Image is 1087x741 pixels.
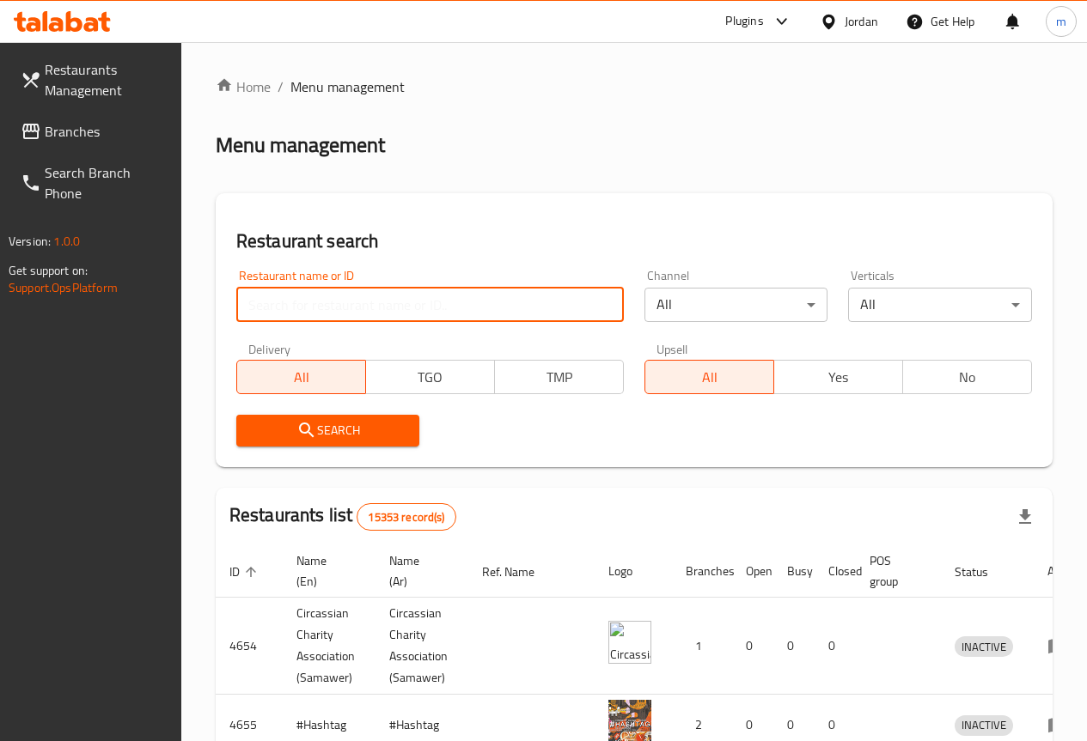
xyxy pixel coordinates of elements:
a: Support.OpsPlatform [9,276,118,299]
span: Status [955,562,1011,582]
button: No [902,360,1032,394]
span: Search [250,420,406,441]
button: Yes [773,360,903,394]
li: / [278,76,284,97]
span: All [652,365,767,390]
h2: Menu management [216,131,385,159]
button: Search [236,415,420,446]
th: Busy [773,545,815,598]
h2: Restaurants list [229,502,456,531]
div: Menu [1047,635,1079,656]
span: m [1056,12,1066,31]
span: INACTIVE [955,637,1013,657]
th: Branches [672,545,732,598]
span: TGO [373,365,488,390]
span: All [244,365,359,390]
td: 4654 [216,598,283,695]
span: Menu management [290,76,405,97]
span: Restaurants Management [45,59,168,100]
th: Logo [595,545,672,598]
span: INACTIVE [955,715,1013,735]
button: All [644,360,774,394]
input: Search for restaurant name or ID.. [236,288,624,322]
span: TMP [502,365,617,390]
div: Menu [1047,714,1079,735]
label: Upsell [656,343,688,355]
div: Plugins [725,11,763,32]
span: Yes [781,365,896,390]
div: Export file [1005,496,1046,538]
span: Version: [9,230,51,252]
span: 1.0.0 [53,230,80,252]
div: Total records count [357,503,455,531]
td: 1 [672,598,732,695]
button: All [236,360,366,394]
span: Search Branch Phone [45,162,168,203]
span: ID [229,562,262,582]
span: Branches [45,121,168,142]
th: Closed [815,545,856,598]
button: TGO [365,360,495,394]
a: Home [216,76,271,97]
td: 0 [732,598,773,695]
span: Name (Ar) [389,550,448,592]
td: ​Circassian ​Charity ​Association​ (Samawer) [283,598,376,695]
span: POS group [870,550,920,592]
div: Jordan [845,12,878,31]
a: Search Branch Phone [7,152,181,214]
td: 0 [773,598,815,695]
label: Delivery [248,343,291,355]
span: 15353 record(s) [357,509,455,525]
span: Get support on: [9,259,88,282]
div: INACTIVE [955,715,1013,736]
img: ​Circassian ​Charity ​Association​ (Samawer) [608,621,651,664]
button: TMP [494,360,624,394]
div: All [644,288,828,322]
td: 0 [815,598,856,695]
th: Open [732,545,773,598]
h2: Restaurant search [236,228,1032,254]
a: Branches [7,111,181,152]
span: Ref. Name [482,562,557,582]
span: No [910,365,1025,390]
div: All [848,288,1032,322]
a: Restaurants Management [7,49,181,111]
span: Name (En) [296,550,355,592]
nav: breadcrumb [216,76,1053,97]
td: ​Circassian ​Charity ​Association​ (Samawer) [376,598,468,695]
div: INACTIVE [955,636,1013,657]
